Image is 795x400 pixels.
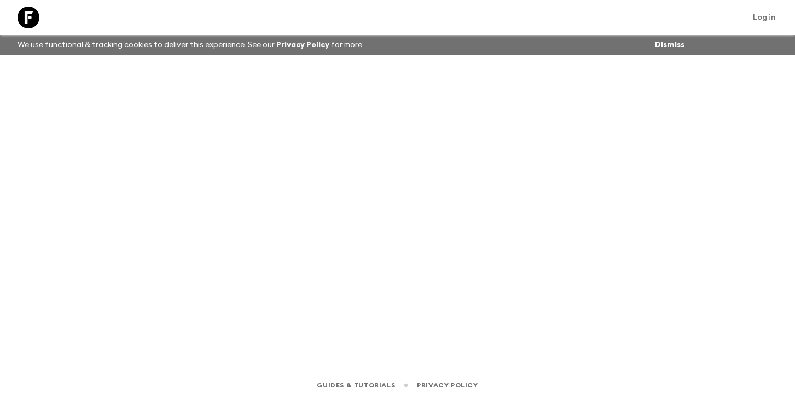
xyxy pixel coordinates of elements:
a: Guides & Tutorials [317,379,395,391]
a: Privacy Policy [276,41,329,49]
p: We use functional & tracking cookies to deliver this experience. See our for more. [13,35,368,55]
a: Privacy Policy [417,379,478,391]
button: Dismiss [652,37,687,53]
a: Log in [747,10,782,25]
